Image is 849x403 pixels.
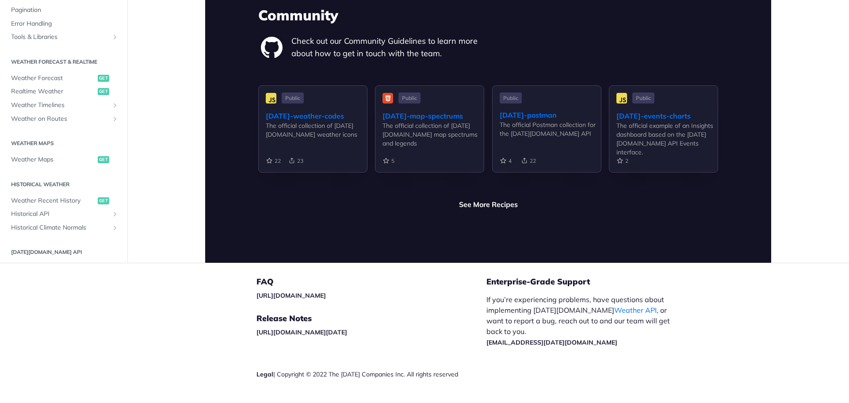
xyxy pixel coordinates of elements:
[486,276,693,287] h5: Enterprise-Grade Support
[256,370,486,379] div: | Copyright © 2022 The [DATE] Companies Inc. All rights reserved
[11,19,119,28] span: Error Handling
[291,35,488,60] p: Check out our Community Guidelines to learn more about how to get in touch with the team.
[616,121,718,157] div: The official example of an Insights dashboard based on the [DATE][DOMAIN_NAME] API Events interface.
[11,196,96,205] span: Weather Recent History
[11,101,109,110] span: Weather Timelines
[7,221,121,234] a: Historical Climate NormalsShow subpages for Historical Climate Normals
[500,110,601,120] div: [DATE]-postman
[256,292,326,299] a: [URL][DOMAIN_NAME]
[632,92,654,104] span: Public
[382,121,484,148] div: The official collection of [DATE][DOMAIN_NAME] map spectrums and legends
[609,85,718,187] a: Public [DATE]-events-charts The official example of an Insights dashboard based on the [DATE][DOM...
[256,328,347,336] a: [URL][DOMAIN_NAME][DATE]
[398,92,421,104] span: Public
[7,112,121,125] a: Weather on RoutesShow subpages for Weather on Routes
[11,87,96,96] span: Realtime Weather
[98,88,109,95] span: get
[7,248,121,256] h2: [DATE][DOMAIN_NAME] API
[256,313,486,324] h5: Release Notes
[7,99,121,112] a: Weather TimelinesShow subpages for Weather Timelines
[111,211,119,218] button: Show subpages for Historical API
[492,85,601,187] a: Public [DATE]-postman The official Postman collection for the [DATE][DOMAIN_NAME] API
[7,58,121,66] h2: Weather Forecast & realtime
[486,338,617,346] a: [EMAIL_ADDRESS][DATE][DOMAIN_NAME]
[500,120,601,138] div: The official Postman collection for the [DATE][DOMAIN_NAME] API
[258,5,718,25] h3: Community
[111,115,119,122] button: Show subpages for Weather on Routes
[111,102,119,109] button: Show subpages for Weather Timelines
[7,153,121,166] a: Weather Mapsget
[382,111,484,121] div: [DATE]-map-spectrums
[7,85,121,98] a: Realtime Weatherget
[500,92,522,104] span: Public
[7,180,121,188] h2: Historical Weather
[7,207,121,221] a: Historical APIShow subpages for Historical API
[266,111,367,121] div: [DATE]-weather-codes
[98,75,109,82] span: get
[11,210,109,219] span: Historical API
[98,156,109,163] span: get
[256,276,486,287] h5: FAQ
[256,370,273,378] a: Legal
[375,85,484,187] a: Public [DATE]-map-spectrums The official collection of [DATE][DOMAIN_NAME] map spectrums and legends
[111,34,119,41] button: Show subpages for Tools & Libraries
[614,306,657,315] a: Weather API
[11,155,96,164] span: Weather Maps
[11,74,96,83] span: Weather Forecast
[7,31,121,44] a: Tools & LibrariesShow subpages for Tools & Libraries
[7,194,121,207] a: Weather Recent Historyget
[98,197,109,204] span: get
[258,85,367,187] a: Public [DATE]-weather-codes The official collection of [DATE][DOMAIN_NAME] weather icons
[7,17,121,31] a: Error Handling
[111,224,119,231] button: Show subpages for Historical Climate Normals
[616,111,718,121] div: [DATE]-events-charts
[11,223,109,232] span: Historical Climate Normals
[11,114,109,123] span: Weather on Routes
[7,262,121,275] a: Locations APIShow subpages for Locations API
[7,139,121,147] h2: Weather Maps
[282,92,304,104] span: Public
[486,294,679,347] p: If you’re experiencing problems, have questions about implementing [DATE][DOMAIN_NAME] , or want ...
[7,72,121,85] a: Weather Forecastget
[11,6,119,15] span: Pagination
[7,4,121,17] a: Pagination
[11,33,109,42] span: Tools & Libraries
[459,199,518,210] a: See More Recipes
[266,121,367,139] div: The official collection of [DATE][DOMAIN_NAME] weather icons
